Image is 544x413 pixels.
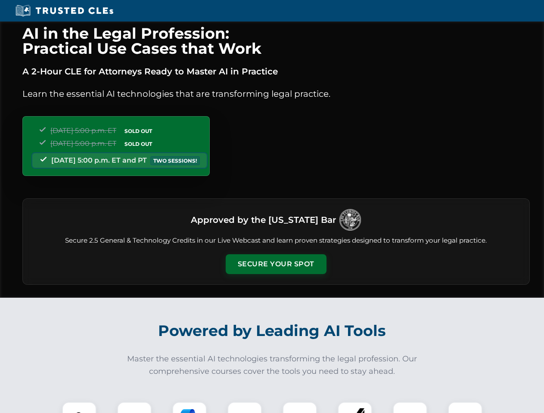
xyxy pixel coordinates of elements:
span: SOLD OUT [121,126,155,136]
span: SOLD OUT [121,139,155,148]
span: [DATE] 5:00 p.m. ET [50,126,116,135]
p: Master the essential AI technologies transforming the legal profession. Our comprehensive courses... [121,353,423,378]
span: [DATE] 5:00 p.m. ET [50,139,116,148]
h3: Approved by the [US_STATE] Bar [191,212,336,228]
h2: Powered by Leading AI Tools [34,316,511,346]
button: Secure Your Spot [226,254,326,274]
p: Secure 2.5 General & Technology Credits in our Live Webcast and learn proven strategies designed ... [33,236,519,246]
img: Logo [339,209,361,231]
p: Learn the essential AI technologies that are transforming legal practice. [22,87,530,101]
img: Trusted CLEs [13,4,116,17]
h1: AI in the Legal Profession: Practical Use Cases that Work [22,26,530,56]
p: A 2-Hour CLE for Attorneys Ready to Master AI in Practice [22,65,530,78]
